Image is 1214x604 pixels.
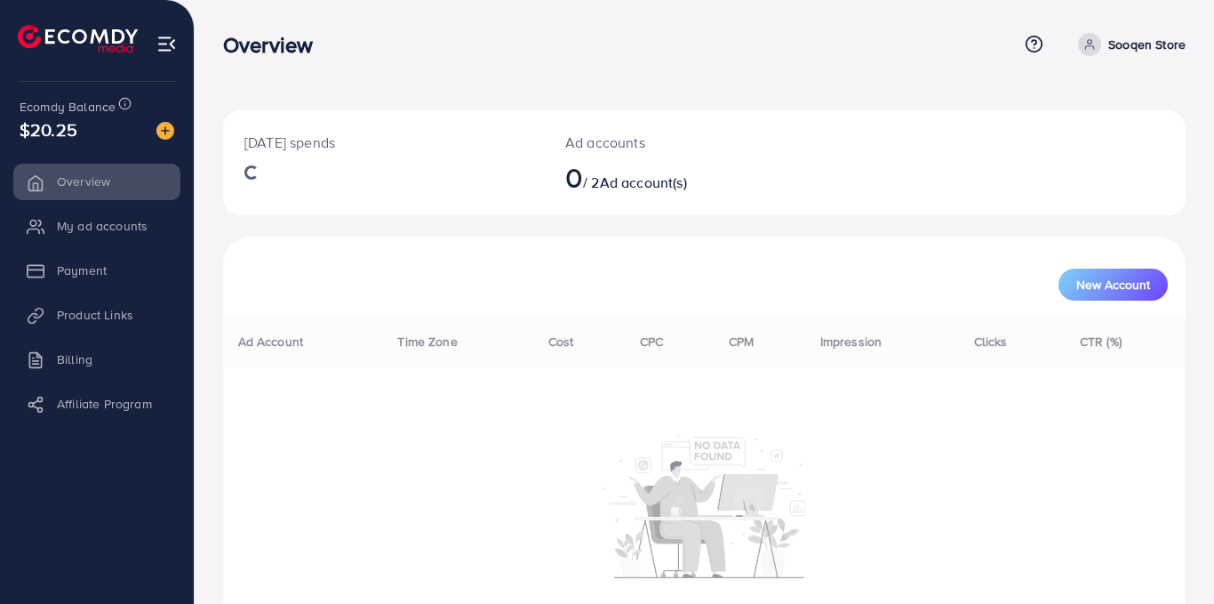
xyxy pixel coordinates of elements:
[1071,33,1186,56] a: Sooqen Store
[156,34,177,54] img: menu
[1058,269,1168,301] button: New Account
[1076,278,1150,291] span: New Account
[565,132,763,153] p: Ad accounts
[156,122,174,140] img: image
[244,132,523,153] p: [DATE] spends
[565,160,763,194] h2: / 2
[565,157,583,197] span: 0
[20,117,77,142] span: $20.25
[600,173,687,192] span: Ad account(s)
[18,25,138,52] img: logo
[20,98,116,116] span: Ecomdy Balance
[223,32,327,58] h3: Overview
[1108,34,1186,55] p: Sooqen Store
